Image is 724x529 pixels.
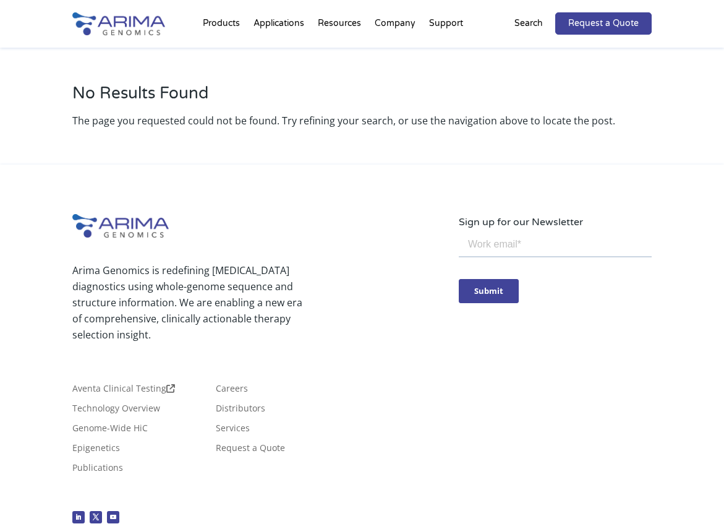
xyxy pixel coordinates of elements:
a: Distributors [216,404,265,418]
a: Careers [216,384,248,398]
a: Technology Overview [72,404,160,418]
a: Follow on X [90,511,102,523]
p: Arima Genomics is redefining [MEDICAL_DATA] diagnostics using whole-genome sequence and structure... [72,262,304,343]
iframe: Form 0 [459,230,652,311]
img: Arima-Genomics-logo [72,214,169,238]
a: Request a Quote [555,12,652,35]
h1: No Results Found [72,84,652,113]
p: The page you requested could not be found. Try refining your search, or use the navigation above ... [72,113,652,129]
img: Arima-Genomics-logo [72,12,165,35]
a: Genome-Wide HiC [72,424,148,437]
p: Search [514,15,543,32]
a: Epigenetics [72,444,120,457]
p: Sign up for our Newsletter [459,214,652,230]
a: Request a Quote [216,444,285,457]
a: Follow on Youtube [107,511,119,523]
a: Services [216,424,250,437]
a: Follow on LinkedIn [72,511,85,523]
a: Aventa Clinical Testing [72,384,175,398]
a: Publications [72,463,123,477]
